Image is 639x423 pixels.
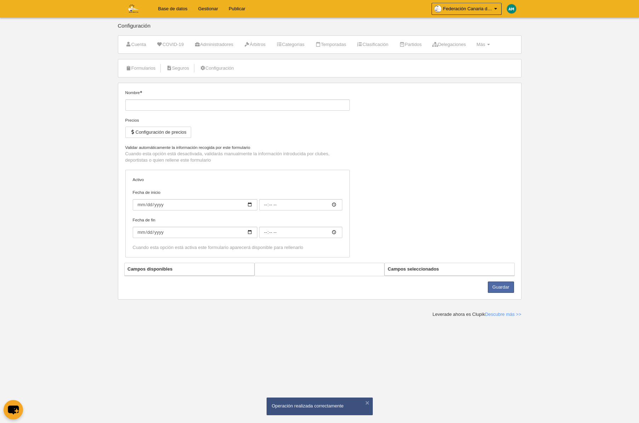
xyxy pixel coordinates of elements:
[259,227,342,238] input: Fecha de fin
[122,63,160,74] a: Formularios
[272,403,367,409] div: Operación realizada correctamente
[485,312,521,317] a: Descubre más >>
[125,151,350,163] p: Cuando esta opción está desactivada, validarás manualmente la información introducida por clubes,...
[125,117,350,123] div: Precios
[432,3,502,15] a: Federación Canaria de Voleibol
[395,39,426,50] a: Partidos
[133,227,257,238] input: Fecha de fin
[364,399,371,406] button: ×
[133,244,342,251] div: Cuando esta opción está activa este formulario aparecerá disponible para rellenarlo
[133,176,342,183] label: Activo
[140,91,142,93] i: Obligatorio
[311,39,350,50] a: Temporadas
[428,39,470,50] a: Delegaciones
[125,144,350,151] label: Validar automáticamente la información recogida por este formulario
[259,199,342,210] input: Fecha de inicio
[133,199,257,210] input: Fecha de inicio
[125,99,350,111] input: Nombre
[125,89,350,111] label: Nombre
[433,311,521,318] div: Leverade ahora es Clupik
[488,282,514,293] button: Guardar
[125,263,254,276] th: Campos disponibles
[118,4,147,13] img: Federación Canaria de Voleibol
[240,39,269,50] a: Árbitros
[272,39,308,50] a: Categorías
[443,5,493,12] span: Federación Canaria de Voleibol
[162,63,193,74] a: Seguros
[4,400,23,419] button: chat-button
[196,63,238,74] a: Configuración
[153,39,188,50] a: COVID-19
[385,263,514,276] th: Campos seleccionados
[477,42,485,47] span: Más
[190,39,237,50] a: Administradores
[507,4,516,13] img: c2l6ZT0zMHgzMCZmcz05JnRleHQ9QU0mYmc9MDA4OTdi.png
[434,5,441,12] img: OaKdMG7jwavG.30x30.jpg
[125,127,191,138] button: Configuración de precios
[353,39,392,50] a: Clasificación
[133,189,342,210] label: Fecha de inicio
[118,23,521,35] div: Configuración
[122,39,150,50] a: Cuenta
[473,39,494,50] a: Más
[133,217,342,238] label: Fecha de fin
